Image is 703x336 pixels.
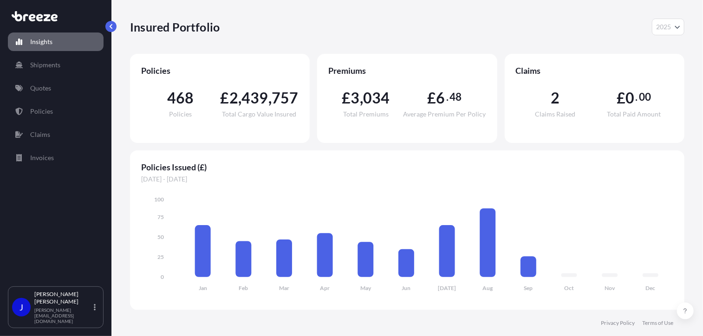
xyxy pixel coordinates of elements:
tspan: 100 [154,196,164,203]
span: Total Premiums [343,111,389,117]
a: Shipments [8,56,104,74]
a: Insights [8,32,104,51]
span: , [360,90,363,105]
tspan: May [360,285,371,292]
span: Claims Raised [535,111,575,117]
tspan: Aug [483,285,494,292]
span: Policies Issued (£) [141,162,673,173]
p: Quotes [30,84,51,93]
tspan: Mar [279,285,289,292]
button: Year Selector [652,19,684,35]
p: Policies [30,107,53,116]
p: [PERSON_NAME] [PERSON_NAME] [34,291,92,305]
tspan: Jan [199,285,207,292]
span: 0 [625,90,634,105]
a: Quotes [8,79,104,97]
tspan: Feb [239,285,248,292]
span: . [446,93,449,101]
span: Total Paid Amount [607,111,661,117]
span: 439 [241,90,268,105]
span: £ [427,90,436,105]
span: Average Premium Per Policy [404,111,486,117]
tspan: 0 [161,273,164,280]
tspan: [DATE] [438,285,456,292]
tspan: Nov [605,285,616,292]
p: Invoices [30,153,54,162]
span: J [20,303,23,312]
span: 034 [363,90,390,105]
span: £ [617,90,625,105]
span: 468 [167,90,194,105]
tspan: Jun [402,285,411,292]
span: £ [220,90,229,105]
span: , [268,90,272,105]
p: Insured Portfolio [130,19,220,34]
p: [PERSON_NAME][EMAIL_ADDRESS][DOMAIN_NAME] [34,307,92,324]
tspan: Oct [564,285,574,292]
span: Policies [169,111,192,117]
a: Claims [8,125,104,144]
span: 3 [351,90,360,105]
a: Terms of Use [642,319,673,327]
span: Claims [516,65,673,76]
span: 48 [449,93,462,101]
span: 2 [551,90,560,105]
span: 6 [436,90,445,105]
span: 2025 [656,22,671,32]
p: Insights [30,37,52,46]
p: Shipments [30,60,60,70]
a: Policies [8,102,104,121]
span: 2 [229,90,238,105]
tspan: Sep [524,285,533,292]
span: [DATE] - [DATE] [141,174,673,184]
tspan: 50 [157,233,164,240]
span: Total Cargo Value Insured [222,111,297,117]
span: Premiums [328,65,486,76]
span: . [636,93,638,101]
tspan: 25 [157,253,164,260]
tspan: Dec [646,285,656,292]
span: , [238,90,241,105]
span: Policies [141,65,299,76]
a: Privacy Policy [601,319,635,327]
span: 757 [272,90,299,105]
tspan: Apr [320,285,330,292]
tspan: 75 [157,213,164,220]
p: Claims [30,130,50,139]
span: 00 [639,93,651,101]
span: £ [342,90,351,105]
a: Invoices [8,149,104,167]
